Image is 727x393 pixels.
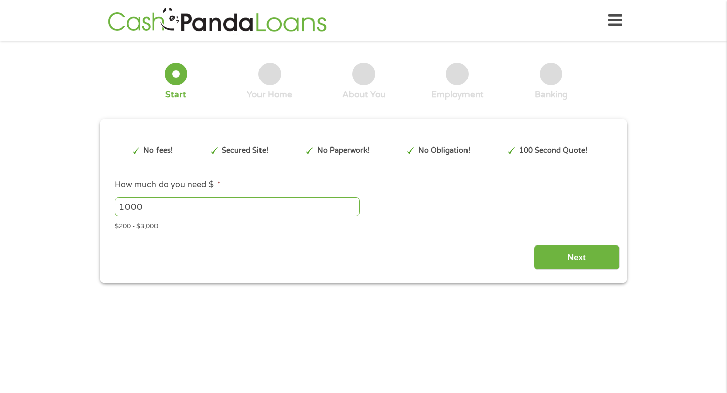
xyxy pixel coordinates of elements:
div: Start [165,89,186,101]
p: 100 Second Quote! [519,145,587,156]
p: No Paperwork! [317,145,370,156]
p: Secured Site! [222,145,268,156]
img: GetLoanNow Logo [105,6,330,35]
div: Your Home [247,89,292,101]
label: How much do you need $ [115,180,221,190]
p: No fees! [143,145,173,156]
div: $200 - $3,000 [115,218,612,232]
input: Next [534,245,620,270]
div: About You [342,89,385,101]
div: Banking [535,89,568,101]
p: No Obligation! [418,145,470,156]
div: Employment [431,89,484,101]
